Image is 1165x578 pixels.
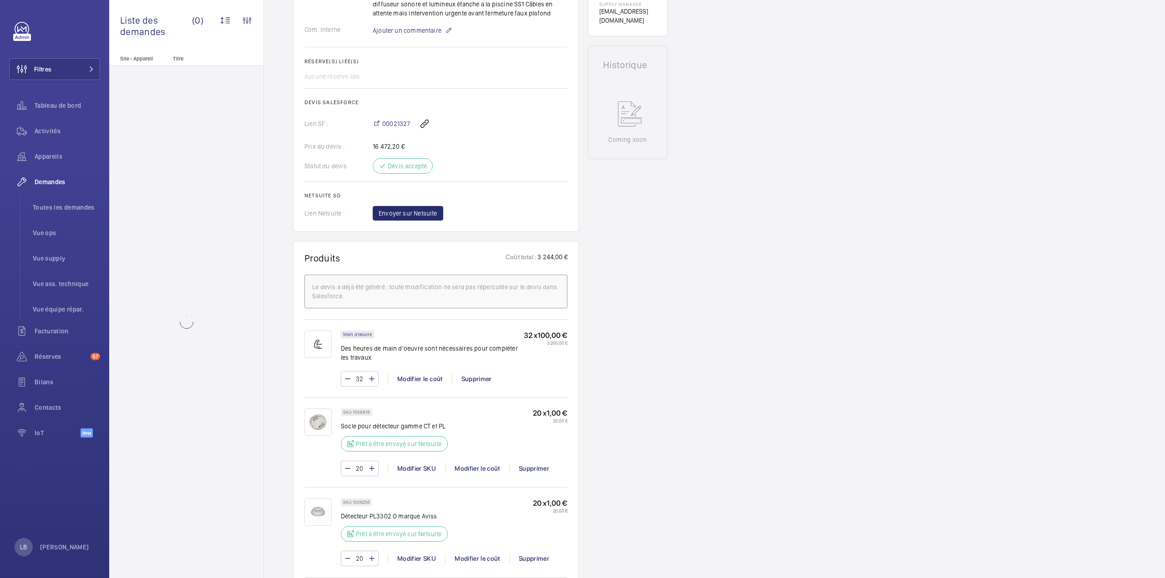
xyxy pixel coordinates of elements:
[388,554,445,563] div: Modifier SKU
[304,331,332,358] img: muscle-sm.svg
[445,554,509,563] div: Modifier le coût
[35,352,87,361] span: Réserves
[33,254,100,263] span: Vue supply
[445,464,509,473] div: Modifier le coût
[537,252,567,264] p: 3 244,00 €
[379,209,437,218] span: Envoyer sur Netsuite
[341,422,453,431] p: Socle pour détecteur gamme CT et PL
[608,135,647,144] p: Coming soon
[603,60,653,70] h1: Historique
[34,65,51,74] span: Filtres
[509,464,558,473] div: Supprimer
[524,340,567,346] p: 3 200,00 €
[343,501,370,504] p: SKU 1006256
[506,252,537,264] p: Coût total :
[304,192,567,199] h2: Netsuite SO
[388,374,452,383] div: Modifier le coût
[304,408,332,436] img: Z3WAWK__yCf8_WwoP8eK1m1_6HvRPCpOKzBYVAn15Dakbu1Y.png
[33,305,100,314] span: Vue équipe répar.
[343,333,372,336] p: Main d'oeuvre
[356,439,442,448] p: Prêt à être envoyé sur Netsuite
[9,58,100,80] button: Filtres
[533,418,567,423] p: 20,00 €
[533,498,567,508] p: 20 x 1,00 €
[304,99,567,106] h2: Devis Salesforce
[40,543,89,552] p: [PERSON_NAME]
[343,411,370,414] p: SKU 1008818
[452,374,501,383] div: Supprimer
[382,119,410,128] span: 00021327
[20,543,27,552] p: LB
[33,279,100,288] span: Vue ass. technique
[533,408,567,418] p: 20 x 1,00 €
[524,331,567,340] p: 32 x 100,00 €
[35,152,100,161] span: Appareils
[599,1,656,7] p: Supply manager
[304,58,567,65] h2: Réserve(s) liée(s)
[173,55,233,62] p: Titre
[599,7,656,25] p: [EMAIL_ADDRESS][DOMAIN_NAME]
[341,512,453,521] p: Détecteur PL3302 O marque Aviss
[109,55,169,62] p: Site - Appareil
[120,15,192,37] span: Liste des demandes
[304,498,332,526] img: iTL2i_dOH_u2snlCuw73u2dJiK8VBTotFg2BRSLlwp58_PDF.png
[33,228,100,237] span: Vue ops
[35,126,100,136] span: Activités
[373,119,410,128] a: 00021327
[373,206,443,221] button: Envoyer sur Netsuite
[81,428,93,437] span: Beta
[33,203,100,212] span: Toutes les demandes
[312,282,560,301] div: Le devis a déjà été généré ; toute modification ne sera pas répercutée sur le devis dans Salesforce.
[373,26,441,35] span: Ajouter un commentaire
[509,554,558,563] div: Supprimer
[35,327,100,336] span: Facturation
[35,377,100,387] span: Bilans
[388,464,445,473] div: Modifier SKU
[356,529,442,538] p: Prêt à être envoyé sur Netsuite
[341,344,524,362] p: Des heures de main d'oeuvre sont nécessaires pour compléter les travaux.
[35,428,81,437] span: IoT
[35,101,100,110] span: Tableau de bord
[533,508,567,513] p: 20,00 €
[91,353,100,360] span: 57
[304,252,340,264] h1: Produits
[35,403,100,412] span: Contacts
[35,177,100,186] span: Demandes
